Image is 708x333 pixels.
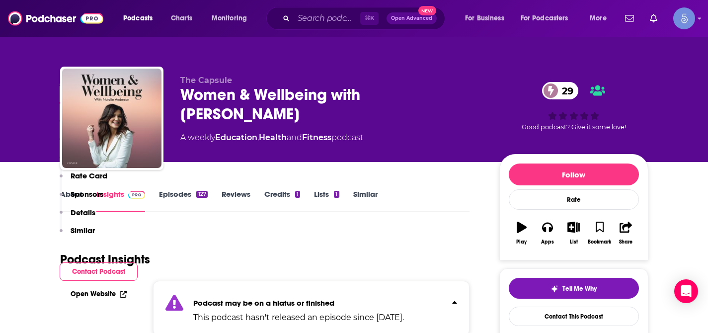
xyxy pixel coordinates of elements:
[60,226,95,244] button: Similar
[193,312,404,324] p: This podcast hasn't released an episode since [DATE].
[522,123,626,131] span: Good podcast? Give it some love!
[418,6,436,15] span: New
[353,189,378,212] a: Similar
[509,307,639,326] a: Contact This Podcast
[159,189,207,212] a: Episodes127
[180,76,232,85] span: The Capsule
[673,7,695,29] img: User Profile
[509,278,639,299] button: tell me why sparkleTell Me Why
[387,12,437,24] button: Open AdvancedNew
[509,215,535,251] button: Play
[588,239,611,245] div: Bookmark
[71,208,95,217] p: Details
[222,189,250,212] a: Reviews
[360,12,379,25] span: ⌘ K
[71,189,103,199] p: Sponsors
[259,133,287,142] a: Health
[212,11,247,25] span: Monitoring
[551,285,558,293] img: tell me why sparkle
[205,10,260,26] button: open menu
[334,191,339,198] div: 1
[116,10,165,26] button: open menu
[71,290,127,298] a: Open Website
[646,10,661,27] a: Show notifications dropdown
[8,9,103,28] img: Podchaser - Follow, Share and Rate Podcasts
[60,189,103,208] button: Sponsors
[516,239,527,245] div: Play
[196,191,207,198] div: 127
[180,132,363,144] div: A weekly podcast
[560,215,586,251] button: List
[590,11,607,25] span: More
[71,226,95,235] p: Similar
[621,10,638,27] a: Show notifications dropdown
[619,239,632,245] div: Share
[613,215,638,251] button: Share
[514,10,583,26] button: open menu
[287,133,302,142] span: and
[562,285,597,293] span: Tell Me Why
[123,11,153,25] span: Podcasts
[674,279,698,303] div: Open Intercom Messenger
[294,10,360,26] input: Search podcasts, credits, & more...
[164,10,198,26] a: Charts
[171,11,192,25] span: Charts
[673,7,695,29] button: Show profile menu
[542,82,578,99] a: 29
[295,191,300,198] div: 1
[535,215,560,251] button: Apps
[391,16,432,21] span: Open Advanced
[673,7,695,29] span: Logged in as Spiral5-G1
[552,82,578,99] span: 29
[465,11,504,25] span: For Business
[509,164,639,185] button: Follow
[583,10,619,26] button: open menu
[458,10,517,26] button: open menu
[499,76,648,137] div: 29Good podcast? Give it some love!
[60,262,138,281] button: Contact Podcast
[62,69,161,168] img: Women & Wellbeing with Natalie Anderson
[587,215,613,251] button: Bookmark
[521,11,568,25] span: For Podcasters
[215,133,257,142] a: Education
[314,189,339,212] a: Lists1
[193,298,334,308] strong: Podcast may be on a hiatus or finished
[570,239,578,245] div: List
[509,189,639,210] div: Rate
[60,208,95,226] button: Details
[541,239,554,245] div: Apps
[276,7,455,30] div: Search podcasts, credits, & more...
[302,133,331,142] a: Fitness
[257,133,259,142] span: ,
[264,189,300,212] a: Credits1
